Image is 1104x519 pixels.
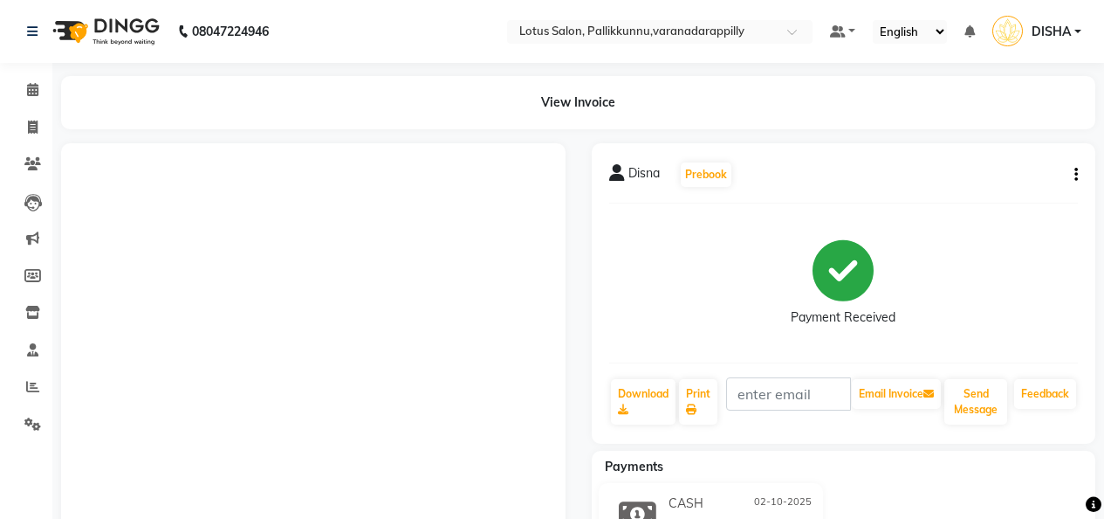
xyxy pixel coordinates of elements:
a: Feedback [1014,379,1076,409]
input: enter email [726,377,852,411]
button: Prebook [681,163,731,187]
button: Email Invoice [852,379,941,409]
img: logo [45,7,164,56]
div: View Invoice [61,76,1095,129]
span: DISHA [1032,23,1071,41]
img: DISHA [992,16,1023,46]
button: Send Message [944,379,1007,425]
span: CASH [669,495,703,513]
b: 08047224946 [192,7,269,56]
span: Payments [605,459,663,474]
div: Payment Received [791,308,895,327]
a: Download [611,379,675,425]
a: Print [679,379,717,425]
span: Disna [628,164,660,189]
span: 02-10-2025 [754,495,812,513]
